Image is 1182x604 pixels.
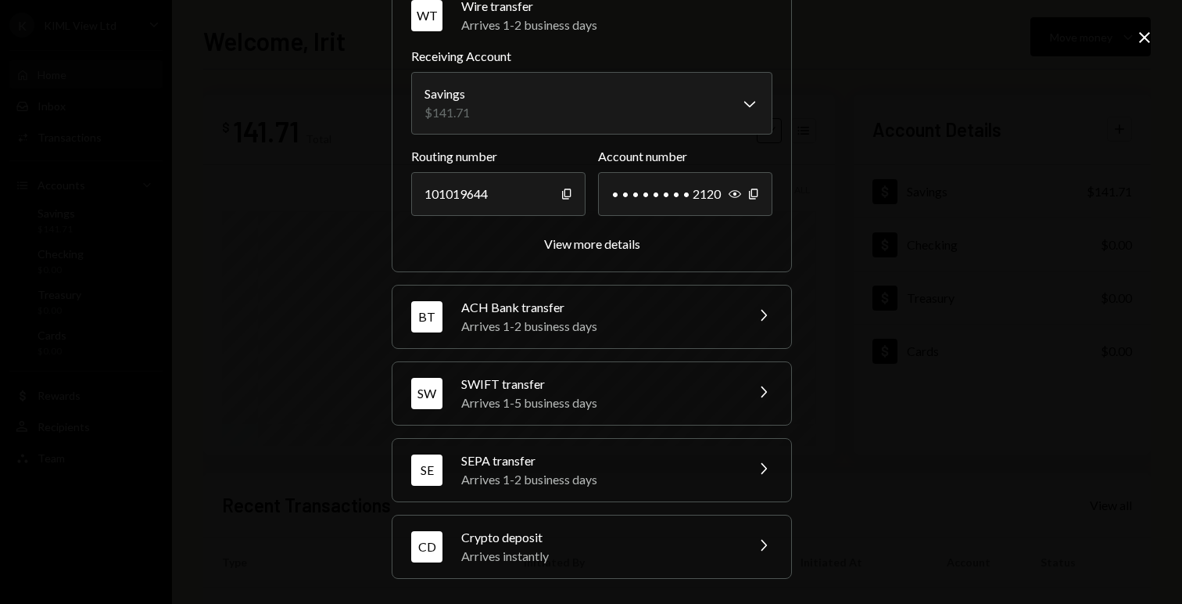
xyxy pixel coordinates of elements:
[411,455,442,486] div: SE
[392,516,791,578] button: CDCrypto depositArrives instantly
[392,362,791,425] button: SWSWIFT transferArrives 1-5 business days
[411,531,442,563] div: CD
[461,470,735,489] div: Arrives 1-2 business days
[411,47,772,66] label: Receiving Account
[411,378,442,409] div: SW
[461,394,735,412] div: Arrives 1-5 business days
[461,547,735,566] div: Arrives instantly
[461,298,735,317] div: ACH Bank transfer
[411,172,586,216] div: 101019644
[598,172,772,216] div: • • • • • • • • 2120
[411,147,586,166] label: Routing number
[411,72,772,135] button: Receiving Account
[411,47,772,253] div: WTWire transferArrives 1-2 business days
[411,301,442,333] div: BT
[461,375,735,394] div: SWIFT transfer
[461,16,772,34] div: Arrives 1-2 business days
[392,286,791,348] button: BTACH Bank transferArrives 1-2 business days
[598,147,772,166] label: Account number
[461,317,735,336] div: Arrives 1-2 business days
[392,439,791,502] button: SESEPA transferArrives 1-2 business days
[544,236,640,251] div: View more details
[461,451,735,470] div: SEPA transfer
[544,236,640,253] button: View more details
[461,528,735,547] div: Crypto deposit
